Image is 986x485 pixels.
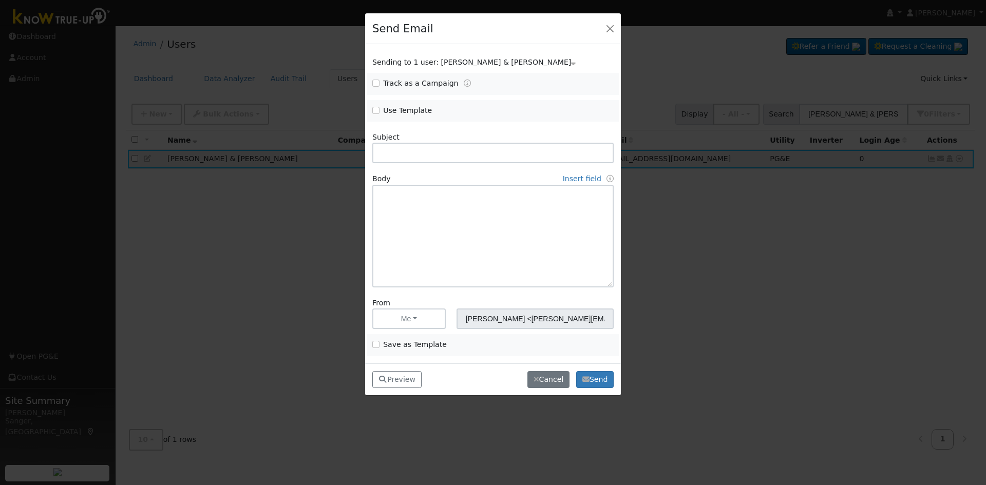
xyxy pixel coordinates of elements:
[372,21,433,37] h4: Send Email
[464,79,471,87] a: Tracking Campaigns
[372,107,380,114] input: Use Template
[372,132,400,143] label: Subject
[383,339,447,350] label: Save as Template
[372,371,422,389] button: Preview
[383,105,432,116] label: Use Template
[372,80,380,87] input: Track as a Campaign
[372,173,391,184] label: Body
[367,57,619,68] div: Show users
[383,78,458,89] label: Track as a Campaign
[372,298,390,308] label: From
[606,174,614,183] a: Fields
[563,174,601,183] a: Insert field
[372,341,380,348] input: Save as Template
[576,371,614,389] button: Send
[527,371,570,389] button: Cancel
[372,308,446,329] button: Me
